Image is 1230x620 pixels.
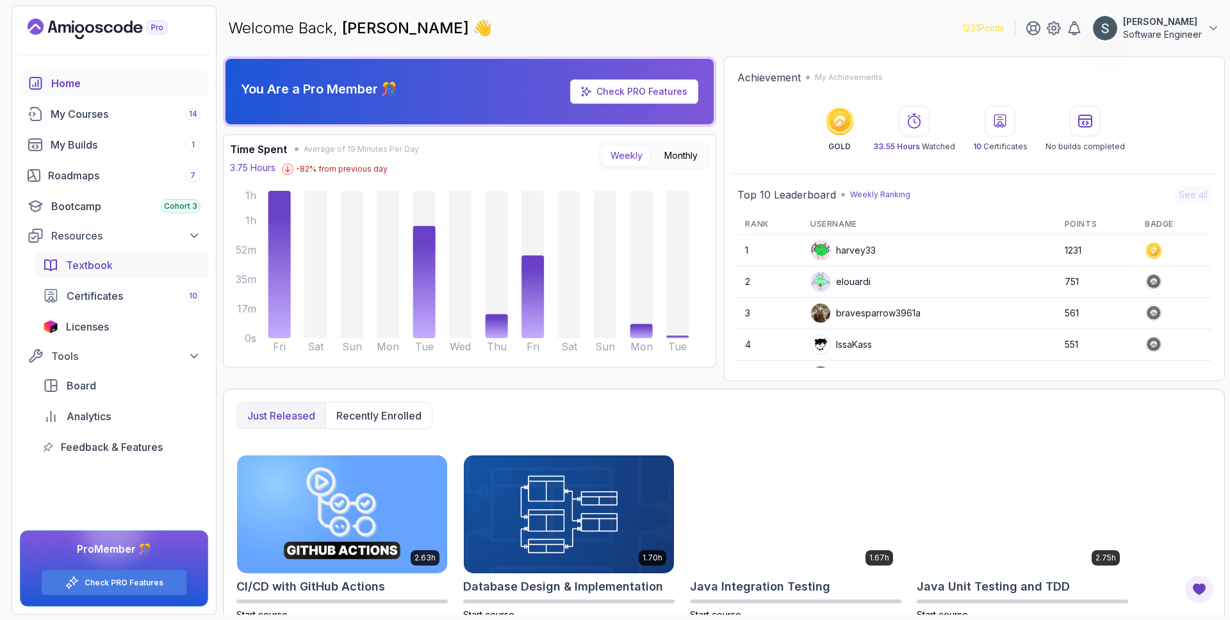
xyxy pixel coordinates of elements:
button: Weekly [602,145,651,167]
td: 1231 [1057,235,1137,266]
td: 551 [1057,329,1137,361]
span: Analytics [67,409,111,424]
img: Java Unit Testing and TDD card [917,455,1127,573]
span: 33.55 Hours [873,142,920,151]
tspan: Sun [342,340,362,353]
span: 10 [189,291,197,301]
td: 3 [737,298,803,329]
tspan: Sat [307,340,324,353]
div: bravesparrow3961a [810,303,921,323]
div: IssaKass [810,334,872,355]
p: 1231 Points [962,22,1004,35]
a: builds [20,132,208,158]
p: Welcome Back, [228,18,492,38]
td: 2 [737,266,803,298]
tspan: Sun [595,340,615,353]
td: 561 [1057,298,1137,329]
p: 3.75 Hours [230,161,275,174]
div: My Courses [51,106,201,122]
img: jetbrains icon [43,320,58,333]
span: Start course [463,609,514,620]
span: 7 [190,170,195,181]
img: user profile image [1093,16,1117,40]
tspan: 17m [237,302,256,315]
span: Textbook [66,257,113,273]
button: Recently enrolled [325,403,432,428]
a: analytics [35,404,208,429]
a: board [35,373,208,398]
h2: Top 10 Leaderboard [737,187,836,202]
p: Watched [873,142,955,152]
p: 1.67h [869,553,889,563]
span: 👋 [473,18,492,38]
span: Feedback & Features [61,439,163,455]
tspan: 1h [245,214,256,227]
img: user profile image [811,335,830,354]
tspan: Fri [527,340,539,353]
tspan: Mon [630,340,653,353]
div: Tools [51,348,201,364]
tspan: Tue [668,340,687,353]
th: Points [1057,214,1137,235]
p: Software Engineer [1123,28,1202,41]
span: Start course [236,609,288,620]
span: Certificates [67,288,123,304]
button: user profile image[PERSON_NAME]Software Engineer [1092,15,1220,41]
p: [PERSON_NAME] [1123,15,1202,28]
div: My Builds [51,137,201,152]
tspan: Fri [273,340,286,353]
td: 5 [737,361,803,392]
span: 10 [973,142,981,151]
span: Start course [690,609,741,620]
h2: Achievement [737,70,801,85]
p: You Are a Pro Member 🎊 [241,80,397,98]
p: -82 % from previous day [296,164,388,174]
img: default monster avatar [811,241,830,260]
p: GOLD [828,142,851,152]
a: home [20,70,208,96]
td: 751 [1057,266,1137,298]
tspan: 35m [236,273,256,286]
button: Tools [20,345,208,368]
a: textbook [35,252,208,278]
h2: Database Design & Implementation [463,578,663,596]
img: CI/CD with GitHub Actions card [237,455,447,573]
img: user profile image [811,304,830,323]
p: 2.63h [414,553,436,563]
h3: Time Spent [230,142,287,157]
span: Cohort 3 [164,201,197,211]
p: Just released [247,408,315,423]
th: Username [803,214,1057,235]
td: 1 [737,235,803,266]
h2: CI/CD with GitHub Actions [236,578,385,596]
button: See all [1175,186,1211,204]
a: certificates [35,283,208,309]
span: [PERSON_NAME] [342,19,473,37]
tspan: Wed [450,340,471,353]
tspan: Mon [377,340,399,353]
a: Landing page [28,19,197,39]
span: 14 [189,109,197,119]
img: Java Integration Testing card [691,455,901,573]
p: 1.70h [643,553,662,563]
div: harvey33 [810,240,876,261]
tspan: 1h [245,189,256,202]
div: elouardi [810,272,871,292]
button: Just released [237,403,325,428]
a: roadmaps [20,163,208,188]
p: My Achievements [815,72,883,83]
th: Rank [737,214,803,235]
img: default monster avatar [811,272,830,291]
p: No builds completed [1045,142,1125,152]
div: Bootcamp [51,199,201,214]
a: bootcamp [20,193,208,219]
td: 417 [1057,361,1137,392]
p: Recently enrolled [336,408,422,423]
div: Apply5489 [810,366,883,386]
span: Board [67,378,96,393]
tspan: Tue [415,340,434,353]
div: Home [51,76,201,91]
button: Resources [20,224,208,247]
td: 4 [737,329,803,361]
button: Open Feedback Button [1184,574,1215,605]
